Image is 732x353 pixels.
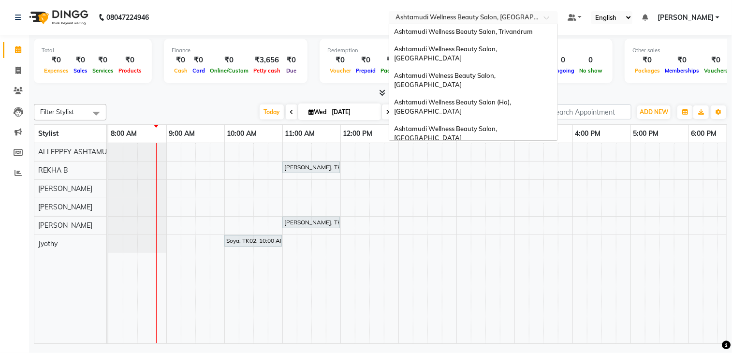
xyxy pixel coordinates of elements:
span: [PERSON_NAME] [658,13,714,23]
div: ₹0 [116,55,144,66]
span: Services [90,67,116,74]
span: [PERSON_NAME] [38,203,92,211]
span: Sales [71,67,90,74]
div: ₹0 [353,55,378,66]
a: 6:00 PM [689,127,719,141]
div: ₹0 [90,55,116,66]
input: Search Appointment [547,104,631,119]
b: 08047224946 [106,4,149,31]
span: Products [116,67,144,74]
span: Prepaid [353,67,378,74]
span: Voucher [327,67,353,74]
span: Ashtamudi Welness Beauty Salon, [GEOGRAPHIC_DATA] [394,72,497,89]
img: logo [25,4,91,31]
span: Package [378,67,405,74]
span: Online/Custom [207,67,251,74]
span: Expenses [42,67,71,74]
div: ₹0 [42,55,71,66]
span: Packages [632,67,662,74]
span: Ashtamudi Wellness Beauty Salon (Ho), [GEOGRAPHIC_DATA] [394,98,512,116]
input: 2025-09-03 [329,105,377,119]
span: Stylist [38,129,59,138]
a: 8:00 AM [108,127,139,141]
span: ADD NEW [640,108,668,116]
span: Today [260,104,284,119]
div: ₹0 [632,55,662,66]
span: Ashtamudi Wellness Beauty Salon, Trivandrum [394,28,533,35]
a: 11:00 AM [283,127,318,141]
div: Total [42,46,144,55]
div: ₹3,656 [251,55,283,66]
a: 9:00 AM [167,127,198,141]
div: ₹0 [702,55,731,66]
div: ₹0 [190,55,207,66]
ng-dropdown-panel: Options list [389,24,558,141]
div: ₹0 [172,55,190,66]
div: 0 [549,55,577,66]
a: 12:00 PM [341,127,375,141]
div: Redemption [327,46,457,55]
span: No show [577,67,605,74]
a: 4:00 PM [573,127,603,141]
div: Finance [172,46,300,55]
span: Jyothy [38,239,58,248]
span: Memberships [662,67,702,74]
div: 0 [577,55,605,66]
a: 5:00 PM [631,127,661,141]
div: ₹0 [207,55,251,66]
div: [PERSON_NAME], TK01, 11:00 AM-12:00 PM, D-Tan Facial [283,163,339,172]
span: [PERSON_NAME] [38,184,92,193]
span: [PERSON_NAME] [38,221,92,230]
div: ₹0 [283,55,300,66]
span: ALLEPPEY ASHTAMUDI [38,147,114,156]
span: Wed [306,108,329,116]
a: 10:00 AM [225,127,260,141]
div: ₹0 [662,55,702,66]
div: ₹0 [71,55,90,66]
span: Cash [172,67,190,74]
span: Petty cash [251,67,283,74]
span: Due [284,67,299,74]
div: ₹0 [378,55,405,66]
span: REKHA B [38,166,68,175]
button: ADD NEW [637,105,671,119]
div: Soya, TK02, 10:00 AM-11:00 AM, D-Tan Facial [225,236,281,245]
span: Card [190,67,207,74]
div: [PERSON_NAME], TK01, 11:00 AM-12:00 PM, [GEOGRAPHIC_DATA] [283,218,339,227]
span: Ashtamudi Wellness Beauty Salon, [GEOGRAPHIC_DATA] [394,125,498,142]
span: Ongoing [549,67,577,74]
span: Filter Stylist [40,108,74,116]
div: ₹0 [327,55,353,66]
span: Vouchers [702,67,731,74]
span: Ashtamudi Wellness Beauty Salon, [GEOGRAPHIC_DATA] [394,45,498,62]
